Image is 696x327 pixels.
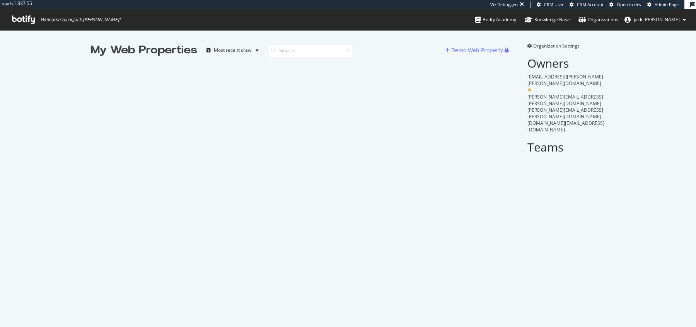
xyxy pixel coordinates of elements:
span: [DOMAIN_NAME][EMAIL_ADDRESS][DOMAIN_NAME] [527,120,604,133]
span: Admin Page [655,2,679,7]
h2: Owners [527,57,605,70]
span: [PERSON_NAME][EMAIL_ADDRESS][PERSON_NAME][DOMAIN_NAME] [527,94,603,107]
button: jack.[PERSON_NAME] [618,14,692,26]
div: Most recent crawl [214,48,252,53]
a: CRM Account [570,2,604,8]
div: Organizations [578,16,618,24]
span: CRM User [544,2,564,7]
a: Admin Page [647,2,679,8]
div: Demo Web Property [451,46,503,54]
button: Most recent crawl [203,44,262,56]
a: Organizations [578,9,618,30]
span: jack.barnett [634,16,680,23]
div: Knowledge Base [525,16,570,24]
div: Viz Debugger: [490,2,518,8]
input: Search [268,44,353,57]
a: Botify Academy [475,9,516,30]
button: Demo Web Property [445,44,505,56]
span: CRM Account [577,2,604,7]
h2: Teams [527,141,605,153]
a: Open in dev [609,2,641,8]
div: Botify Academy [475,16,516,24]
span: [PERSON_NAME][EMAIL_ADDRESS][PERSON_NAME][DOMAIN_NAME] [527,107,603,120]
a: CRM User [537,2,564,8]
span: Open in dev [617,2,641,7]
span: Welcome back, jack.[PERSON_NAME] ! [41,17,120,23]
a: Demo Web Property [445,47,505,53]
span: [EMAIL_ADDRESS][PERSON_NAME][PERSON_NAME][DOMAIN_NAME] [527,73,603,87]
div: My Web Properties [91,43,197,58]
span: Organization Settings [533,43,580,49]
a: Knowledge Base [525,9,570,30]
